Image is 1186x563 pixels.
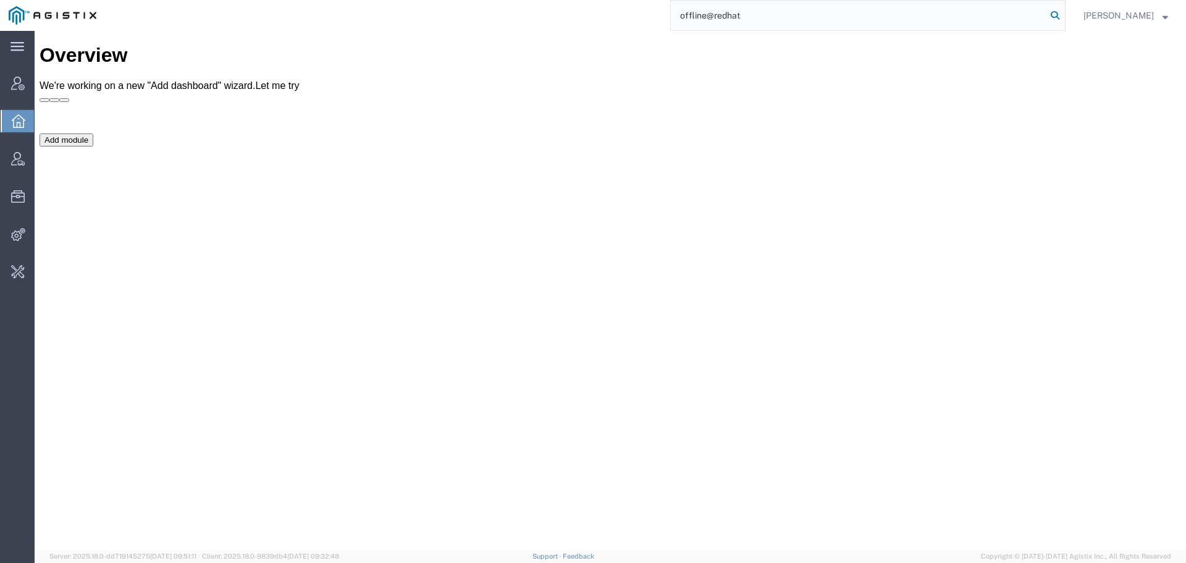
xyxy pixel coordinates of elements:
a: Feedback [563,552,594,560]
span: Carrie Virgilio [1083,9,1154,22]
span: Client: 2025.18.0-9839db4 [202,552,339,560]
a: Let me try [221,49,264,60]
button: [PERSON_NAME] [1083,8,1169,23]
a: Support [532,552,563,560]
span: Copyright © [DATE]-[DATE] Agistix Inc., All Rights Reserved [981,551,1171,562]
span: [DATE] 09:32:48 [287,552,339,560]
button: Add module [5,103,59,116]
iframe: FS Legacy Container [35,31,1186,550]
span: Server: 2025.18.0-dd719145275 [49,552,196,560]
span: [DATE] 09:51:11 [150,552,196,560]
input: Search for shipment number, reference number [671,1,1046,30]
img: logo [9,6,96,25]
